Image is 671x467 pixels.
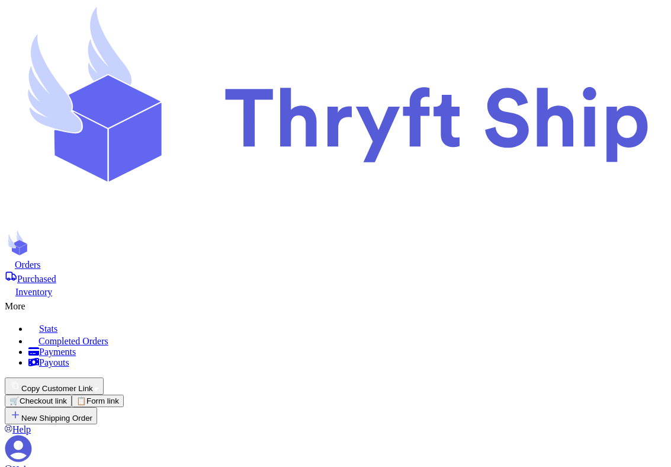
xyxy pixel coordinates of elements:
button: 🛒Checkout link [5,395,72,407]
span: 🛒 [9,396,20,405]
button: Copy Customer Link [5,378,104,395]
a: Help [5,424,31,434]
a: Stats [28,321,666,334]
a: Purchased [5,270,666,284]
span: Help [12,424,31,434]
button: New Shipping Order [5,407,97,424]
a: Orders [5,258,666,270]
div: More [5,298,666,312]
a: Payments [28,347,666,357]
a: Inventory [5,284,666,298]
a: Payouts [28,357,666,368]
span: 📋 [76,396,86,405]
a: Completed Orders [28,334,666,347]
button: 📋Form link [72,395,124,407]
